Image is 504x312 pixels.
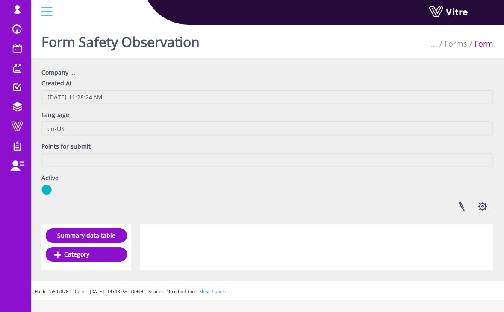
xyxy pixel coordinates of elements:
[35,289,197,294] span: Hash 'a597828' Date '[DATE] 14:18:50 +0000' Branch 'Production'
[41,68,68,77] label: Company
[41,111,69,119] label: Language
[70,68,75,76] span: ...
[431,38,437,49] span: ...
[467,38,493,50] li: Form
[41,21,200,58] h1: Form Safety Observation
[445,38,467,49] a: Forms
[41,174,59,182] label: Active
[46,228,127,243] a: Summary data table
[41,142,91,151] label: Points for submit
[199,289,227,294] a: Show Labels
[46,247,127,262] a: Category
[41,79,72,87] label: Created At
[41,184,52,195] img: yes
